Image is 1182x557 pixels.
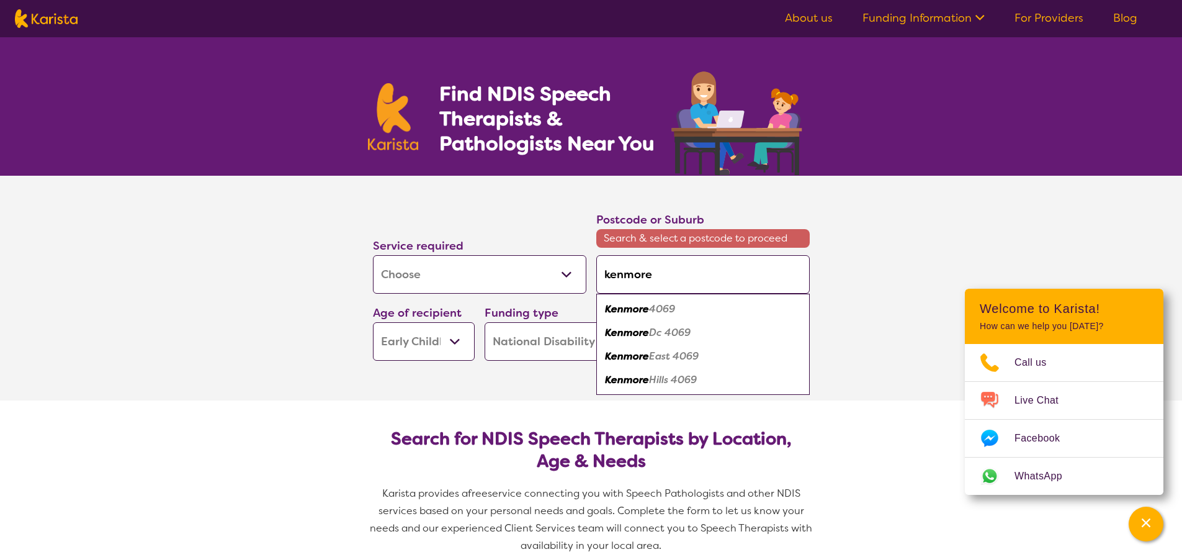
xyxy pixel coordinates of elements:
[605,350,649,363] em: Kenmore
[605,326,649,339] em: Kenmore
[1113,11,1137,25] a: Blog
[1014,353,1062,372] span: Call us
[368,83,419,150] img: Karista logo
[649,302,675,315] em: 4069
[605,373,649,386] em: Kenmore
[596,212,704,227] label: Postcode or Suburb
[965,289,1163,495] div: Channel Menu
[661,67,815,176] img: speech-therapy
[980,301,1148,316] h2: Welcome to Karista!
[980,321,1148,332] p: How can we help you [DATE]?
[373,306,462,320] label: Age of recipient
[602,297,804,321] div: Kenmore 4069
[602,368,804,392] div: Kenmore Hills 4069
[602,345,804,368] div: Kenmore East 4069
[605,302,649,315] em: Kenmore
[1129,507,1163,541] button: Channel Menu
[602,321,804,345] div: Kenmore Dc 4069
[370,487,815,552] span: service connecting you with Speech Pathologists and other NDIS services based on your personal ne...
[649,326,691,339] em: Dc 4069
[965,458,1163,495] a: Web link opens in a new tab.
[439,81,669,156] h1: Find NDIS Speech Therapists & Pathologists Near You
[649,373,697,386] em: Hills 4069
[862,11,985,25] a: Funding Information
[1014,467,1077,486] span: WhatsApp
[785,11,833,25] a: About us
[485,306,558,320] label: Funding type
[649,350,699,363] em: East 4069
[1014,391,1073,410] span: Live Chat
[1014,429,1075,448] span: Facebook
[596,229,810,248] span: Search & select a postcode to proceed
[1014,11,1083,25] a: For Providers
[596,255,810,294] input: Type
[468,487,488,500] span: free
[15,9,78,28] img: Karista logo
[965,344,1163,495] ul: Choose channel
[382,487,468,500] span: Karista provides a
[373,238,463,253] label: Service required
[383,428,800,473] h2: Search for NDIS Speech Therapists by Location, Age & Needs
